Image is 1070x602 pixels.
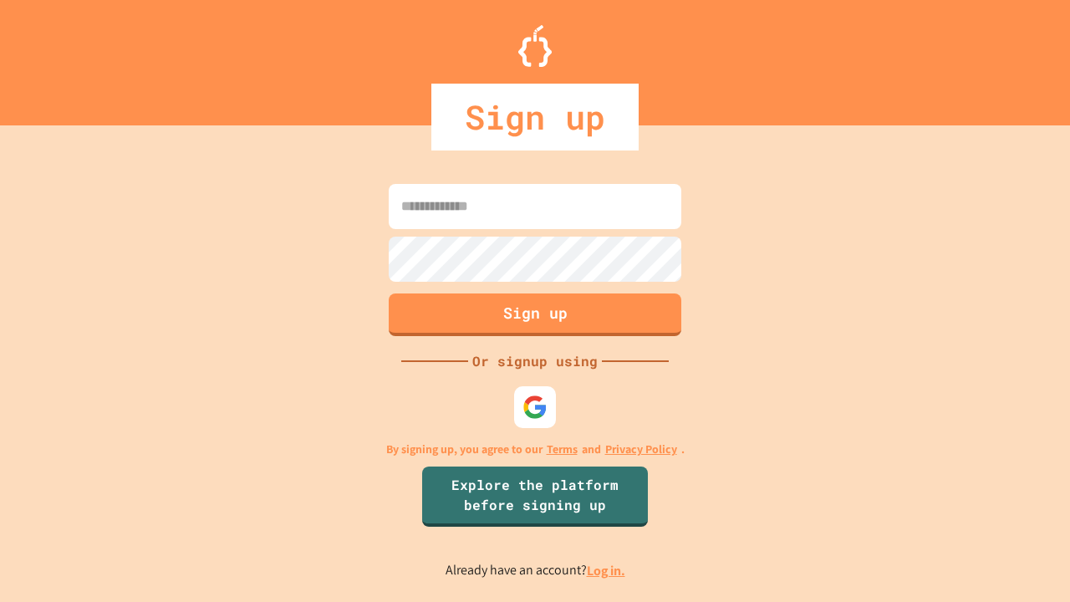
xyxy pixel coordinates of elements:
[422,467,648,527] a: Explore the platform before signing up
[518,25,552,67] img: Logo.svg
[431,84,639,150] div: Sign up
[386,441,685,458] p: By signing up, you agree to our and .
[547,441,578,458] a: Terms
[587,562,625,579] a: Log in.
[468,351,602,371] div: Or signup using
[605,441,677,458] a: Privacy Policy
[446,560,625,581] p: Already have an account?
[389,293,681,336] button: Sign up
[522,395,548,420] img: google-icon.svg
